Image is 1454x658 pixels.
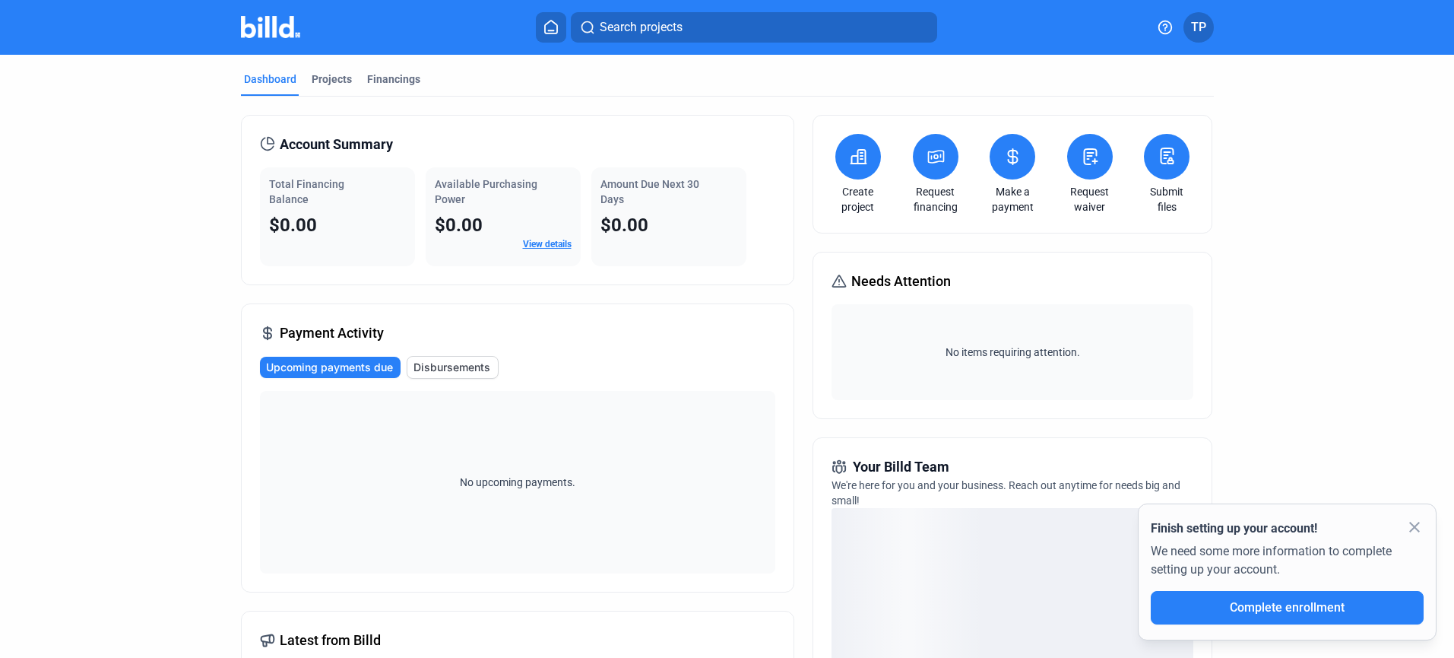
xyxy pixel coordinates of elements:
span: Needs Attention [851,271,951,292]
button: Complete enrollment [1151,591,1424,625]
mat-icon: close [1405,518,1424,536]
img: Billd Company Logo [241,16,301,38]
span: Amount Due Next 30 Days [600,178,699,205]
div: We need some more information to complete setting up your account. [1151,538,1424,591]
button: Search projects [571,12,937,43]
span: Payment Activity [280,323,384,344]
a: Request financing [909,184,962,215]
span: TP [1191,18,1206,37]
span: $0.00 [435,215,483,236]
span: We're here for you and your business. Reach out anytime for needs big and small! [832,479,1180,507]
span: No items requiring attention. [838,345,1187,360]
span: Disbursements [413,360,490,375]
div: Financings [367,72,420,87]
div: Dashboard [244,72,296,87]
span: Latest from Billd [280,630,381,651]
span: Search projects [600,18,683,37]
span: Your Billd Team [853,456,949,478]
span: Upcoming payments due [266,360,393,375]
a: View details [523,239,572,250]
div: Finish setting up your account! [1151,520,1424,538]
button: TP [1183,12,1214,43]
a: Make a payment [986,184,1039,215]
a: Request waiver [1063,184,1117,215]
button: Disbursements [407,356,499,379]
span: Available Purchasing Power [435,178,537,205]
div: Projects [312,72,352,87]
span: Total Financing Balance [269,178,344,205]
a: Submit files [1140,184,1193,215]
span: $0.00 [269,215,317,236]
span: $0.00 [600,215,648,236]
button: Upcoming payments due [260,357,401,378]
span: Account Summary [280,134,393,155]
a: Create project [832,184,885,215]
span: No upcoming payments. [450,475,585,490]
span: Complete enrollment [1230,600,1345,615]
